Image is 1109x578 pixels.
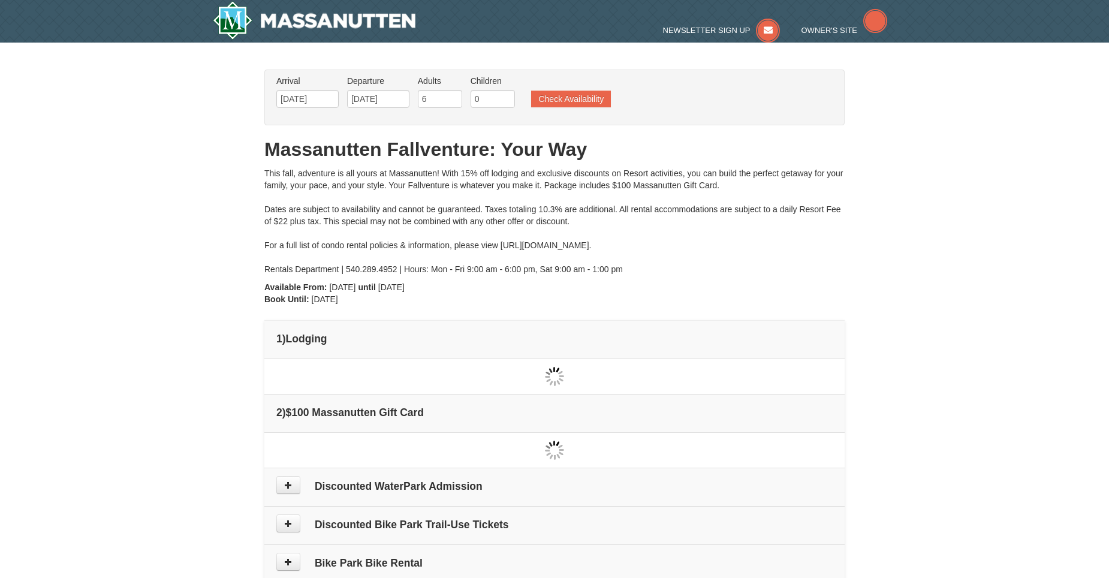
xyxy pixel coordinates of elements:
img: wait gif [545,367,564,386]
button: Check Availability [531,91,611,107]
h4: 2 $100 Massanutten Gift Card [276,407,833,419]
span: [DATE] [378,282,405,292]
label: Children [471,75,515,87]
span: [DATE] [312,294,338,304]
h4: 1 Lodging [276,333,833,345]
h4: Bike Park Bike Rental [276,557,833,569]
span: Newsletter Sign Up [663,26,751,35]
label: Adults [418,75,462,87]
h1: Massanutten Fallventure: Your Way [264,137,845,161]
span: ) [282,333,286,345]
span: [DATE] [329,282,355,292]
img: wait gif [545,441,564,460]
label: Arrival [276,75,339,87]
h4: Discounted Bike Park Trail-Use Tickets [276,519,833,531]
strong: Book Until: [264,294,309,304]
strong: Available From: [264,282,327,292]
img: Massanutten Resort Logo [213,1,415,40]
label: Departure [347,75,409,87]
span: Owner's Site [801,26,858,35]
a: Newsletter Sign Up [663,26,780,35]
span: ) [282,407,286,419]
a: Massanutten Resort [213,1,415,40]
h4: Discounted WaterPark Admission [276,480,833,492]
a: Owner's Site [801,26,888,35]
div: This fall, adventure is all yours at Massanutten! With 15% off lodging and exclusive discounts on... [264,167,845,275]
strong: until [358,282,376,292]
